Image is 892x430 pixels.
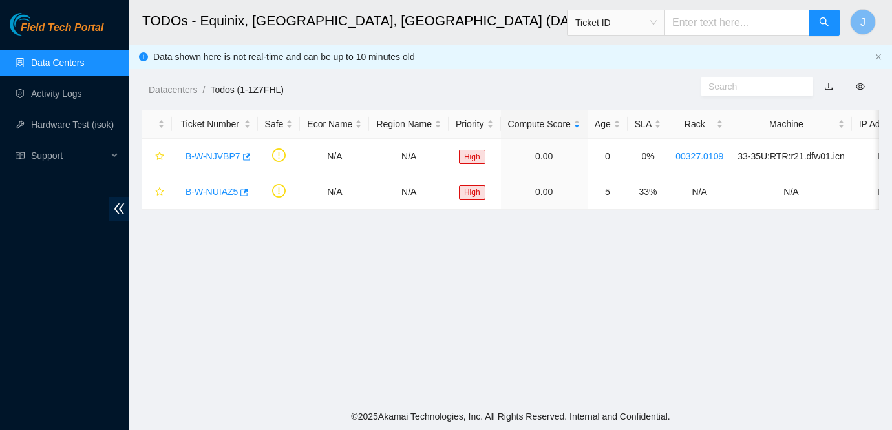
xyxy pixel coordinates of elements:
[16,151,25,160] span: read
[202,85,205,95] span: /
[149,85,197,95] a: Datacenters
[272,184,286,198] span: exclamation-circle
[860,14,865,30] span: J
[730,139,851,174] td: 33-35U:RTR:r21.dfw01.icn
[588,139,628,174] td: 0
[628,139,668,174] td: 0%
[730,174,851,210] td: N/A
[588,174,628,210] td: 5
[501,139,588,174] td: 0.00
[149,146,165,167] button: star
[369,174,449,210] td: N/A
[708,79,796,94] input: Search
[272,148,286,162] span: exclamation-circle
[31,57,84,68] a: Data Centers
[210,85,284,95] a: Todos (1-1Z7FHL)
[675,151,723,161] a: 00327.0109
[575,13,657,32] span: Ticket ID
[300,174,369,210] td: N/A
[809,10,840,36] button: search
[819,17,829,29] span: search
[628,174,668,210] td: 33%
[155,187,164,198] span: star
[850,9,876,35] button: J
[186,187,238,197] a: B-W-NUIAZ5
[459,150,485,164] span: High
[459,185,485,200] span: High
[875,53,882,61] button: close
[501,174,588,210] td: 0.00
[10,13,65,36] img: Akamai Technologies
[186,151,240,161] a: B-W-NJVBP7
[149,181,165,202] button: star
[31,88,82,99] a: Activity Logs
[155,152,164,162] span: star
[814,76,843,97] button: download
[664,10,809,36] input: Enter text here...
[369,139,449,174] td: N/A
[300,139,369,174] td: N/A
[21,22,103,34] span: Field Tech Portal
[109,197,129,221] span: double-left
[824,81,833,92] a: download
[31,143,107,169] span: Support
[129,403,892,430] footer: © 2025 Akamai Technologies, Inc. All Rights Reserved. Internal and Confidential.
[31,119,114,130] a: Hardware Test (isok)
[668,174,730,210] td: N/A
[10,23,103,40] a: Akamai TechnologiesField Tech Portal
[856,82,865,91] span: eye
